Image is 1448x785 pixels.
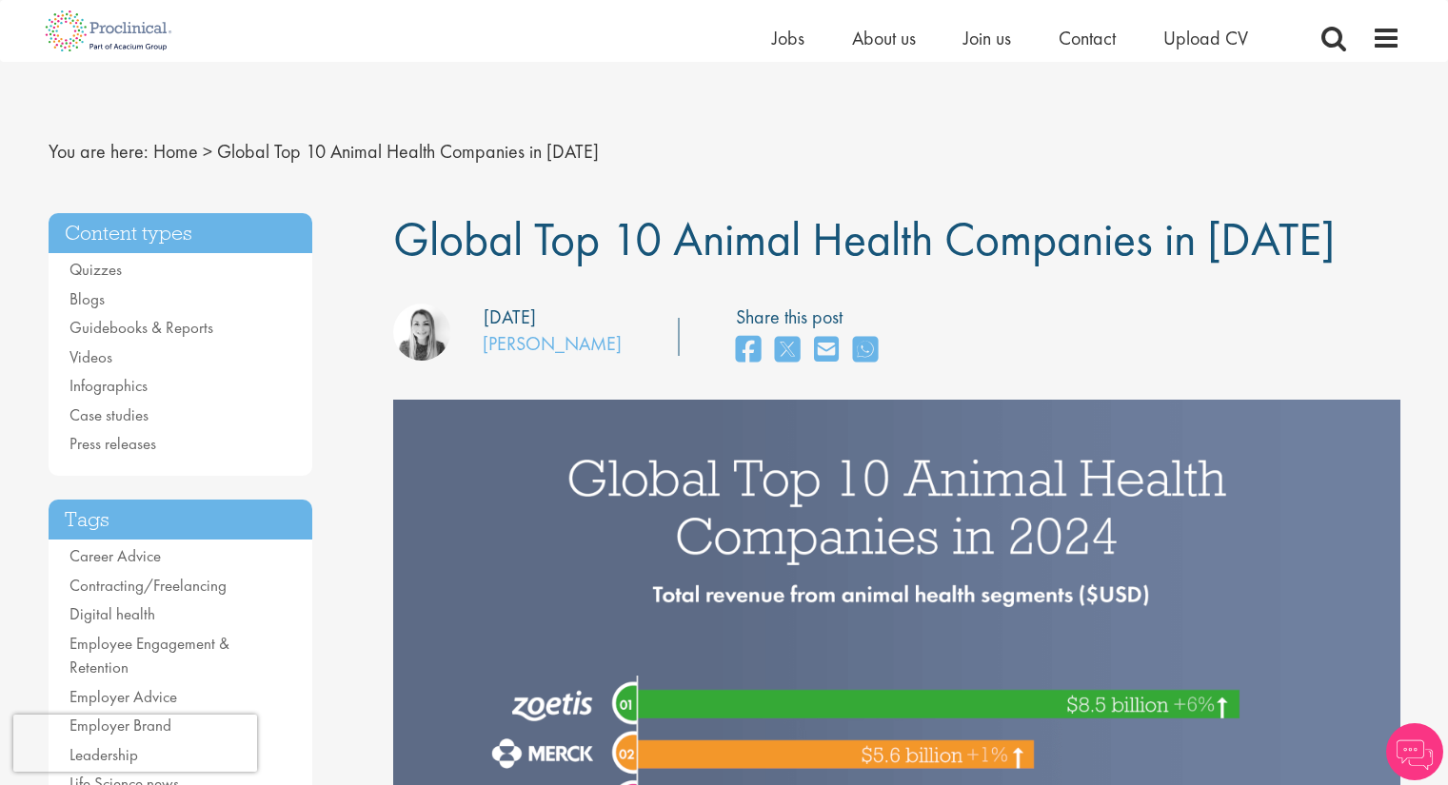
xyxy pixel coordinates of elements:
[49,500,313,540] h3: Tags
[69,686,177,707] a: Employer Advice
[963,26,1011,50] a: Join us
[69,545,161,566] a: Career Advice
[814,330,839,371] a: share on email
[69,317,213,338] a: Guidebooks & Reports
[13,715,257,772] iframe: reCAPTCHA
[203,139,212,164] span: >
[484,304,536,331] div: [DATE]
[1386,723,1443,780] img: Chatbot
[1163,26,1248,50] a: Upload CV
[775,330,800,371] a: share on twitter
[1059,26,1116,50] a: Contact
[736,304,887,331] label: Share this post
[49,139,149,164] span: You are here:
[852,26,916,50] a: About us
[69,575,227,596] a: Contracting/Freelancing
[69,404,149,425] a: Case studies
[49,213,313,254] h3: Content types
[153,139,198,164] a: breadcrumb link
[69,375,148,396] a: Infographics
[736,330,761,371] a: share on facebook
[69,346,112,367] a: Videos
[69,259,122,280] a: Quizzes
[483,331,622,356] a: [PERSON_NAME]
[393,208,1335,269] span: Global Top 10 Animal Health Companies in [DATE]
[772,26,804,50] a: Jobs
[69,603,155,624] a: Digital health
[853,330,878,371] a: share on whats app
[69,288,105,309] a: Blogs
[69,633,229,678] a: Employee Engagement & Retention
[217,139,599,164] span: Global Top 10 Animal Health Companies in [DATE]
[393,304,450,361] img: Hannah Burke
[69,433,156,454] a: Press releases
